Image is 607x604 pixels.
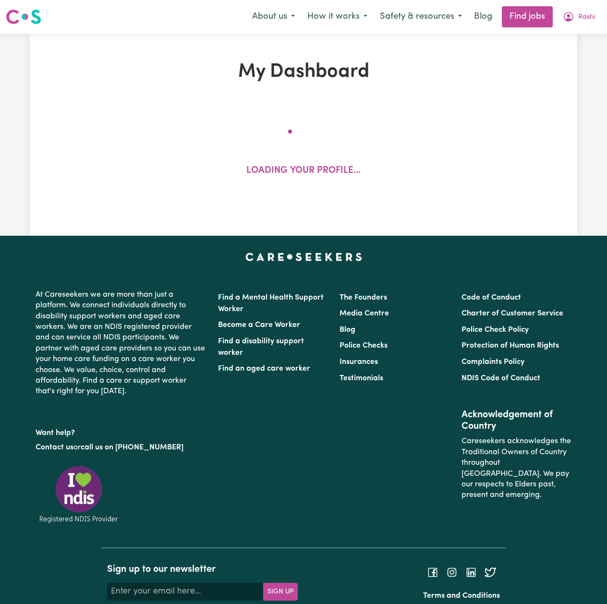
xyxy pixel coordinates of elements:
button: How it works [301,7,374,27]
a: Protection of Human Rights [461,342,559,350]
img: Registered NDIS provider [36,464,122,524]
span: Rashi [578,12,595,23]
a: Code of Conduct [461,294,521,302]
a: Blog [468,6,498,27]
p: Want help? [36,424,206,438]
a: Complaints Policy [461,358,524,366]
a: Careseekers logo [6,6,41,28]
a: NDIS Code of Conduct [461,374,540,382]
button: Safety & resources [374,7,468,27]
a: Charter of Customer Service [461,310,563,317]
a: Terms and Conditions [423,592,500,600]
a: Police Checks [340,342,388,350]
a: The Founders [340,294,387,302]
a: Careseekers home page [245,253,362,261]
a: Testimonials [340,374,383,382]
a: Become a Care Worker [218,321,300,329]
p: Loading your profile... [246,164,361,178]
a: Find jobs [502,6,553,27]
p: Careseekers acknowledges the Traditional Owners of Country throughout [GEOGRAPHIC_DATA]. We pay o... [461,432,571,504]
input: Enter your email here... [107,583,264,600]
a: Find a Mental Health Support Worker [218,294,324,313]
h1: My Dashboard [127,60,480,84]
a: Find a disability support worker [218,338,304,357]
a: Insurances [340,358,378,366]
p: At Careseekers we are more than just a platform. We connect individuals directly to disability su... [36,286,206,401]
a: Follow Careseekers on Facebook [427,568,438,576]
h2: Acknowledgement of Country [461,409,571,432]
a: call us on [PHONE_NUMBER] [81,444,183,451]
a: Follow Careseekers on Twitter [485,568,496,576]
button: Subscribe [263,583,298,600]
iframe: Button to launch messaging window [569,566,599,596]
img: Careseekers logo [6,8,41,25]
a: Media Centre [340,310,389,317]
a: Find an aged care worker [218,365,310,373]
a: Contact us [36,444,73,451]
a: Police Check Policy [461,326,529,334]
button: My Account [557,7,601,27]
a: Follow Careseekers on LinkedIn [465,568,477,576]
a: Follow Careseekers on Instagram [446,568,458,576]
a: Blog [340,326,355,334]
button: About us [246,7,301,27]
h2: Sign up to our newsletter [107,564,298,575]
p: or [36,438,206,457]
